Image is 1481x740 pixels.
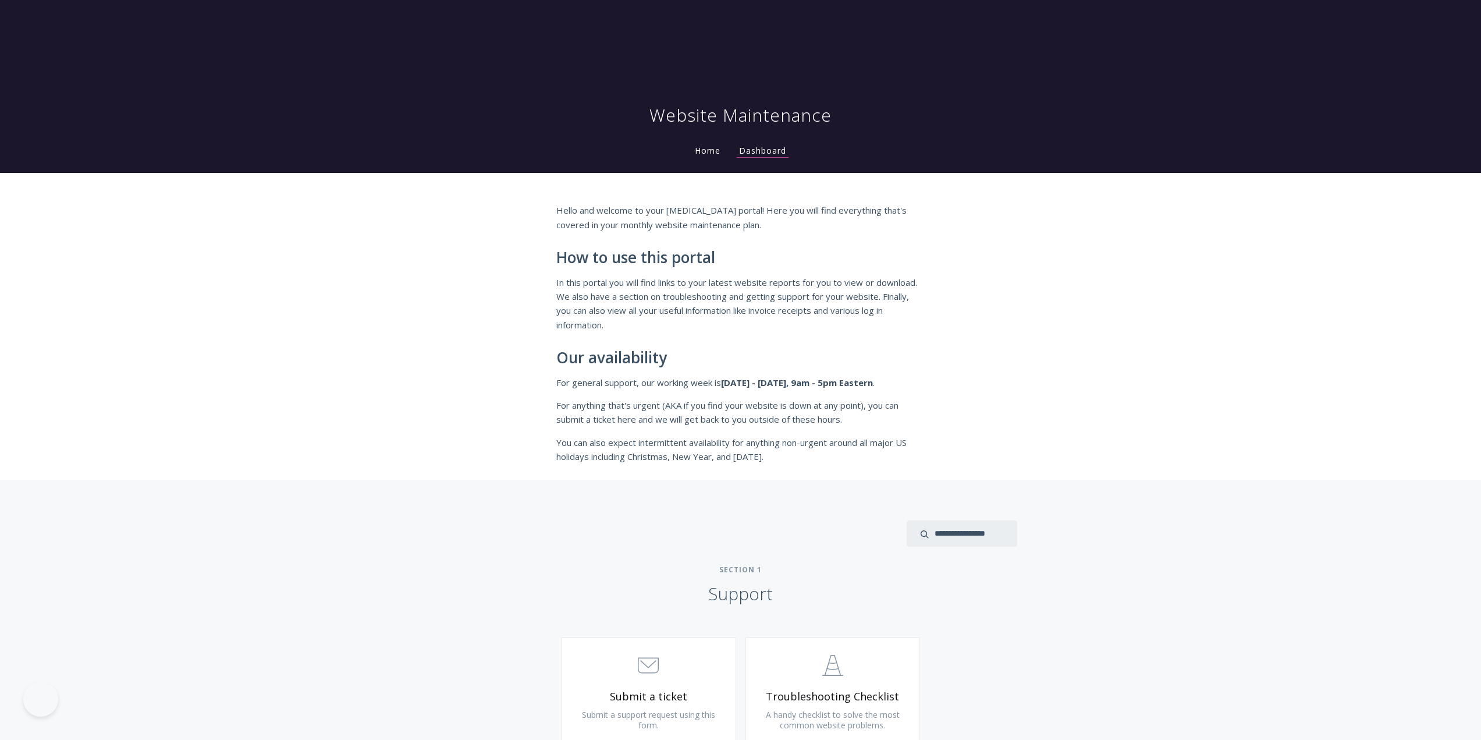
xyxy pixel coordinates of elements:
span: A handy checklist to solve the most common website problems. [766,709,900,731]
span: Submit a support request using this form. [582,709,715,731]
p: For general support, our working week is . [556,376,925,390]
strong: [DATE] - [DATE], 9am - 5pm Eastern [721,377,873,388]
a: Home [692,145,723,156]
input: search input [907,521,1017,547]
p: In this portal you will find links to your latest website reports for you to view or download. We... [556,275,925,332]
iframe: Toggle Customer Support [23,682,58,717]
p: For anything that's urgent (AKA if you find your website is down at any point), you can submit a ... [556,398,925,427]
p: You can also expect intermittent availability for anything non-urgent around all major US holiday... [556,435,925,464]
p: Hello and welcome to your [MEDICAL_DATA] portal! Here you will find everything that's covered in ... [556,203,925,232]
a: Dashboard [737,145,789,158]
h2: How to use this portal [556,249,925,267]
h2: Our availability [556,349,925,367]
h1: Website Maintenance [649,104,832,127]
span: Submit a ticket [579,690,718,703]
span: Troubleshooting Checklist [763,690,903,703]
